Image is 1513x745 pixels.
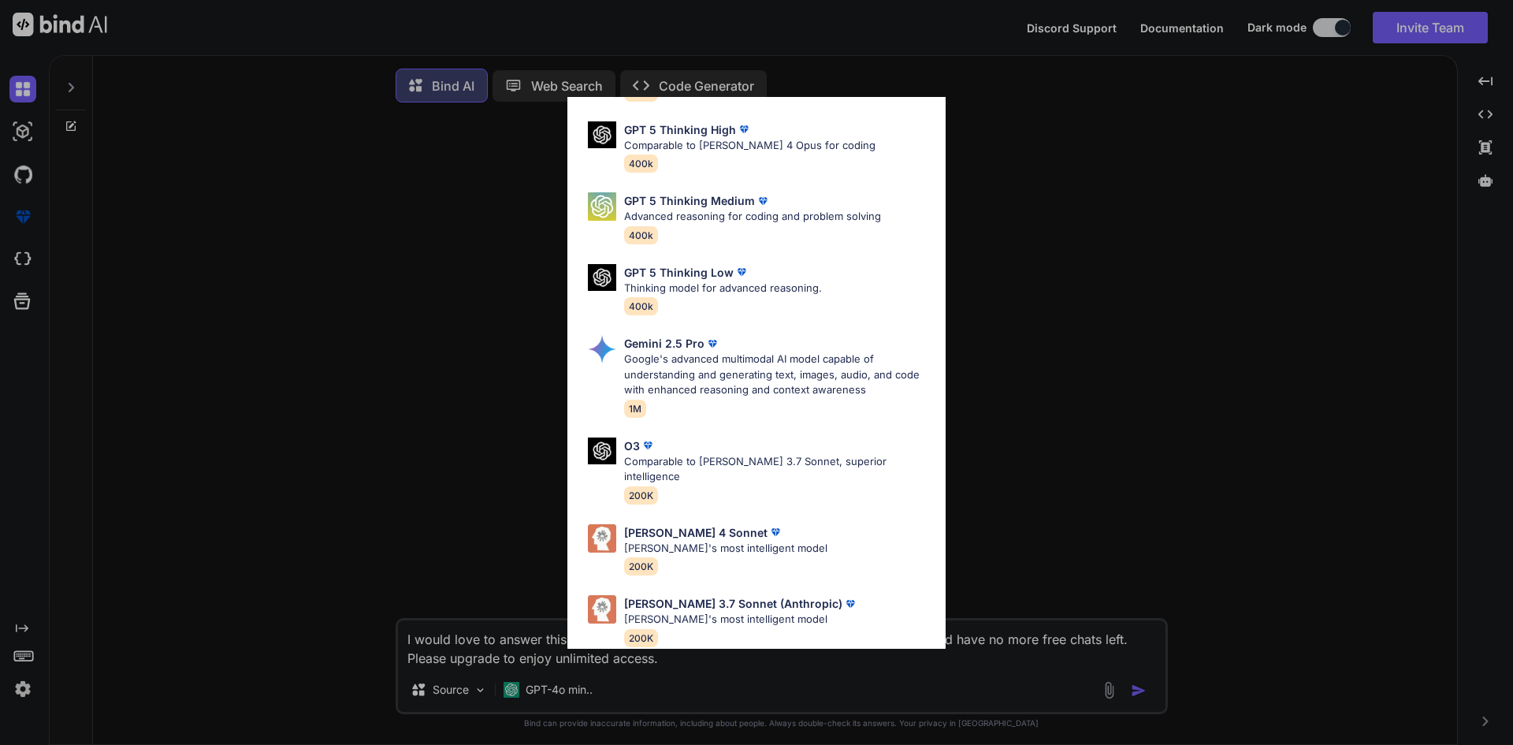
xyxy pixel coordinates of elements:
[588,192,616,221] img: Pick Models
[736,121,752,137] img: premium
[588,438,616,465] img: Pick Models
[624,595,842,612] p: [PERSON_NAME] 3.7 Sonnet (Anthropic)
[588,524,616,553] img: Pick Models
[624,612,858,628] p: [PERSON_NAME]'s most intelligent model
[624,226,658,244] span: 400k
[624,557,658,576] span: 200K
[704,336,720,352] img: premium
[624,524,768,541] p: [PERSON_NAME] 4 Sonnet
[624,155,658,173] span: 400k
[768,524,783,540] img: premium
[640,438,656,453] img: premium
[624,121,736,138] p: GPT 5 Thinking High
[624,352,933,398] p: Google's advanced multimodal AI model capable of understanding and generating text, images, audio...
[624,192,755,209] p: GPT 5 Thinking Medium
[624,138,875,154] p: Comparable to [PERSON_NAME] 4 Opus for coding
[624,454,933,485] p: Comparable to [PERSON_NAME] 3.7 Sonnet, superior intelligence
[624,438,640,454] p: O3
[624,629,658,647] span: 200K
[624,264,734,281] p: GPT 5 Thinking Low
[755,193,771,209] img: premium
[624,209,881,225] p: Advanced reasoning for coding and problem solving
[624,486,658,505] span: 200K
[588,264,616,292] img: Pick Models
[734,264,749,280] img: premium
[624,281,822,296] p: Thinking model for advanced reasoning.
[624,335,704,352] p: Gemini 2.5 Pro
[624,400,646,418] span: 1M
[588,335,616,363] img: Pick Models
[588,121,616,149] img: Pick Models
[842,596,858,612] img: premium
[624,541,827,557] p: [PERSON_NAME]'s most intelligent model
[588,595,616,624] img: Pick Models
[624,297,658,315] span: 400k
